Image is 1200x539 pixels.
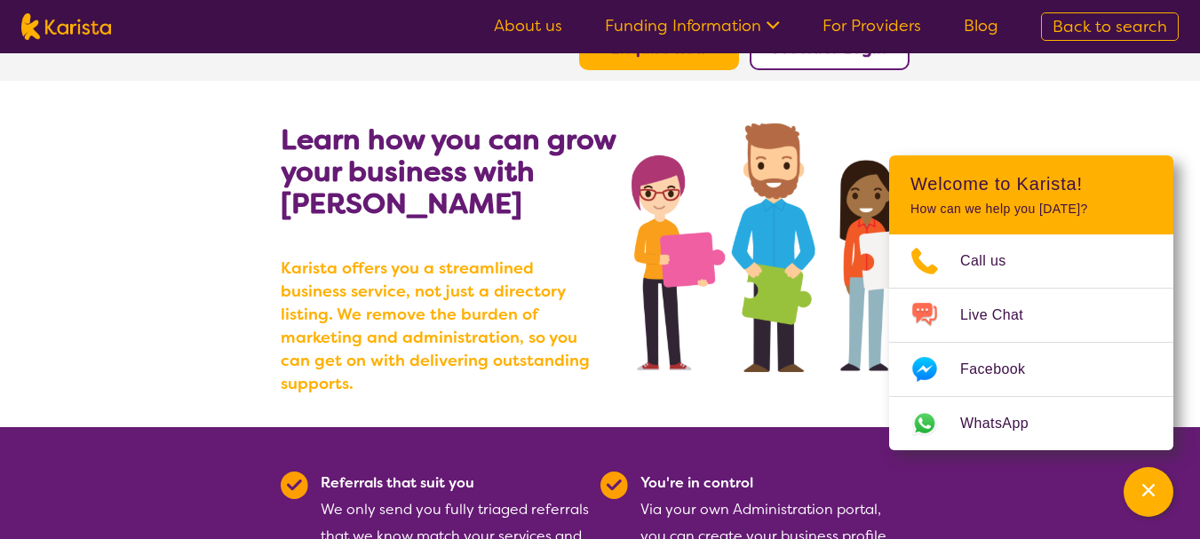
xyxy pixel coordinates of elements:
span: Back to search [1053,16,1167,37]
a: About us [494,15,562,36]
a: Web link opens in a new tab. [889,397,1173,450]
a: Blog [964,15,998,36]
span: WhatsApp [960,410,1050,437]
h2: Welcome to Karista! [910,173,1152,194]
a: Back to search [1041,12,1179,41]
span: Live Chat [960,302,1045,329]
button: Channel Menu [1124,467,1173,517]
span: Facebook [960,356,1046,383]
b: Karista offers you a streamlined business service, not just a directory listing. We remove the bu... [281,257,600,395]
p: How can we help you [DATE]? [910,202,1152,217]
ul: Choose channel [889,234,1173,450]
img: Karista logo [21,13,111,40]
a: For Providers [823,15,921,36]
img: Tick [281,472,308,499]
div: Channel Menu [889,155,1173,450]
b: Learn how you can grow your business with [PERSON_NAME] [281,121,616,222]
img: grow your business with Karista [632,123,919,372]
span: Call us [960,248,1028,274]
b: Referrals that suit you [321,473,474,492]
a: Funding Information [605,15,780,36]
b: You're in control [640,473,753,492]
img: Tick [600,472,628,499]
